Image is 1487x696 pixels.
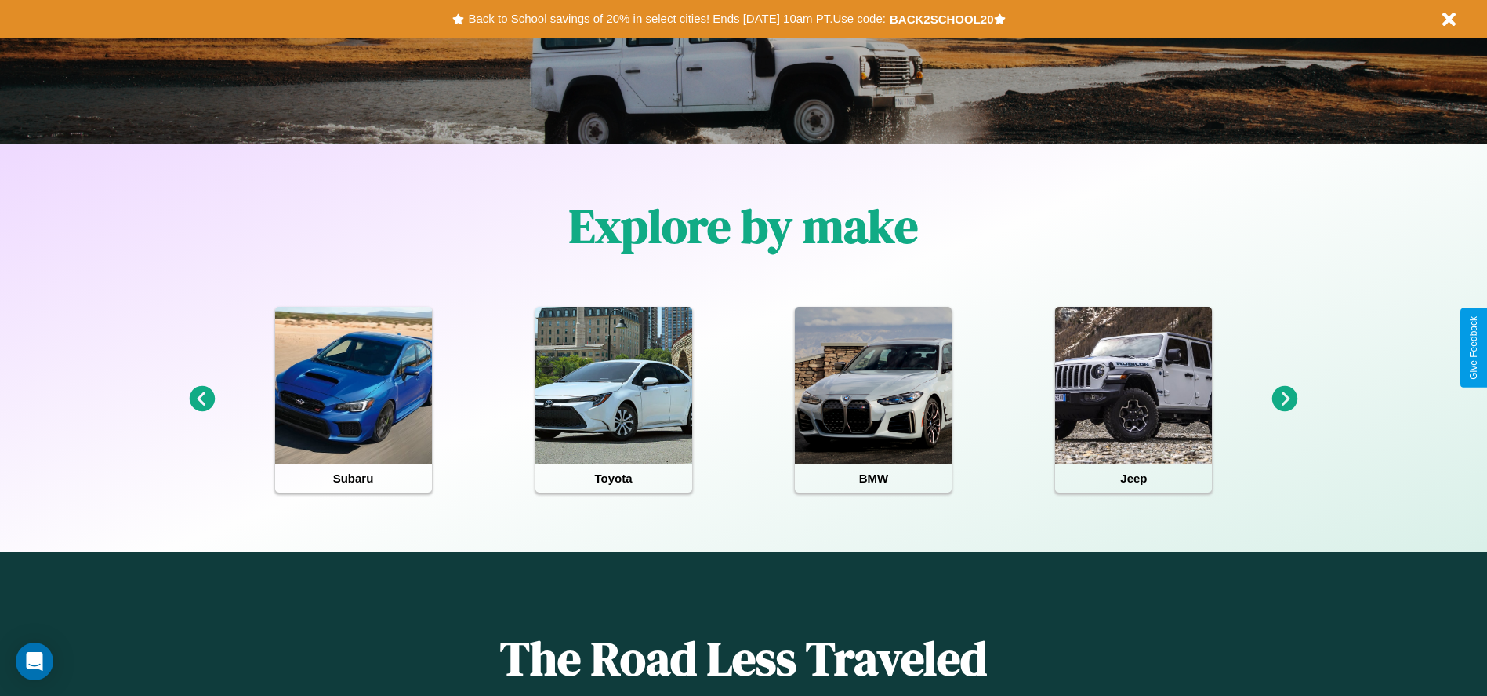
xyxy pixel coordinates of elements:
div: Open Intercom Messenger [16,643,53,680]
h4: Jeep [1055,464,1212,493]
button: Back to School savings of 20% in select cities! Ends [DATE] 10am PT.Use code: [464,8,889,30]
div: Give Feedback [1468,316,1479,380]
h1: Explore by make [569,194,918,258]
h4: Subaru [275,464,432,493]
h4: Toyota [535,464,692,493]
h1: The Road Less Traveled [297,626,1189,691]
b: BACK2SCHOOL20 [890,13,994,26]
h4: BMW [795,464,952,493]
